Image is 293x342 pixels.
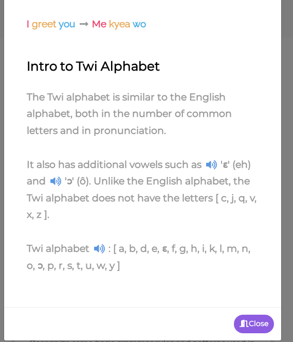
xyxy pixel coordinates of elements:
p: Twi alphabet : [ a, b, d, e, ɛ, f, g, h, i, k, l, m, n, o, ɔ, p, r, s, t, u, w, y ] [27,241,259,284]
p: The Twi alphabet is similar to the English alphabet, both in the number of common letters and in ... [27,89,259,149]
span: greet [32,18,56,29]
span: you [59,18,75,29]
span: kyea [109,18,130,29]
button: Close [234,315,274,333]
span: wo [133,18,146,29]
span: I [27,18,29,29]
p: It also has additional vowels such as 'ɛ' (eh) and 'ɔ' (ô). Unlike the English alphabet, the Twi ... [27,157,259,233]
span: Me [92,18,106,29]
h3: Intro to Twi Alphabet [27,59,259,74]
